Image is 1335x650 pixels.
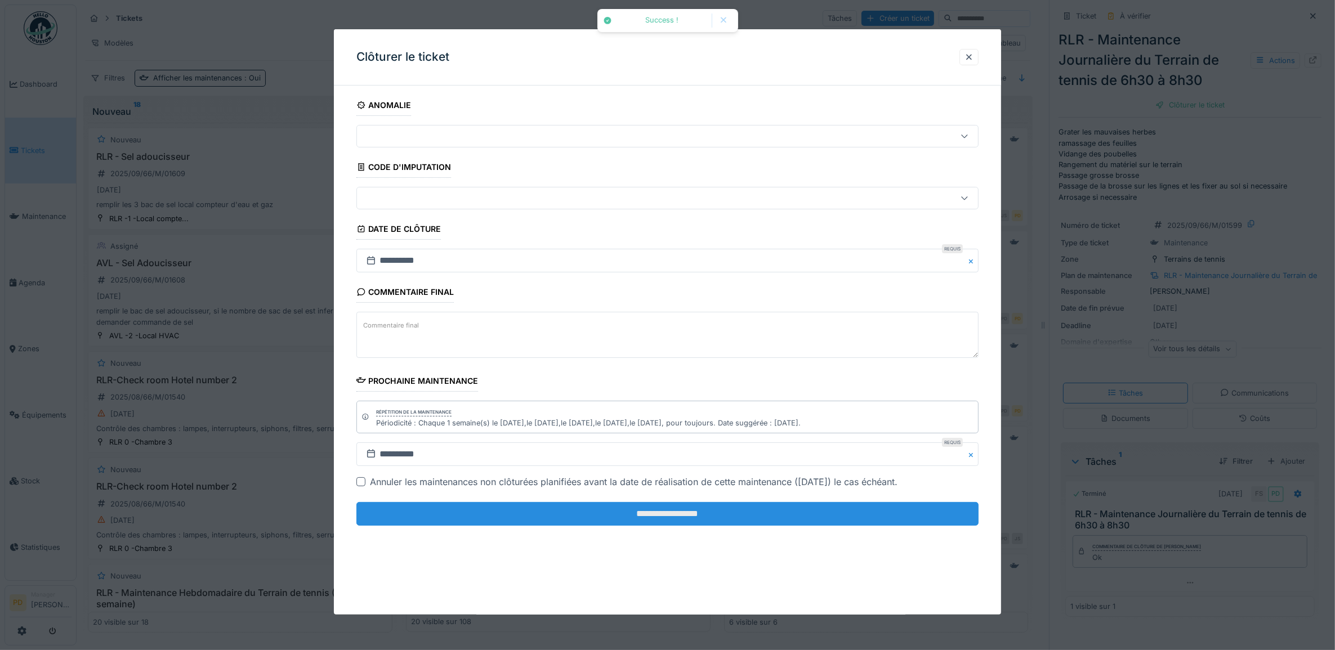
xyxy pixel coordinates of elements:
[356,284,454,303] div: Commentaire final
[356,159,452,178] div: Code d'imputation
[618,16,706,25] div: Success !
[356,97,412,116] div: Anomalie
[942,244,963,253] div: Requis
[370,475,898,488] div: Annuler les maintenances non clôturées planifiées avant la date de réalisation de cette maintenan...
[966,442,979,466] button: Close
[356,50,449,64] h3: Clôturer le ticket
[356,221,441,240] div: Date de clôture
[361,319,421,333] label: Commentaire final
[376,409,452,416] div: Répétition de la maintenance
[356,373,479,392] div: Prochaine maintenance
[966,249,979,272] button: Close
[942,438,963,447] div: Requis
[376,418,801,428] div: Périodicité : Chaque 1 semaine(s) le [DATE],le [DATE],le [DATE],le [DATE],le [DATE], pour toujour...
